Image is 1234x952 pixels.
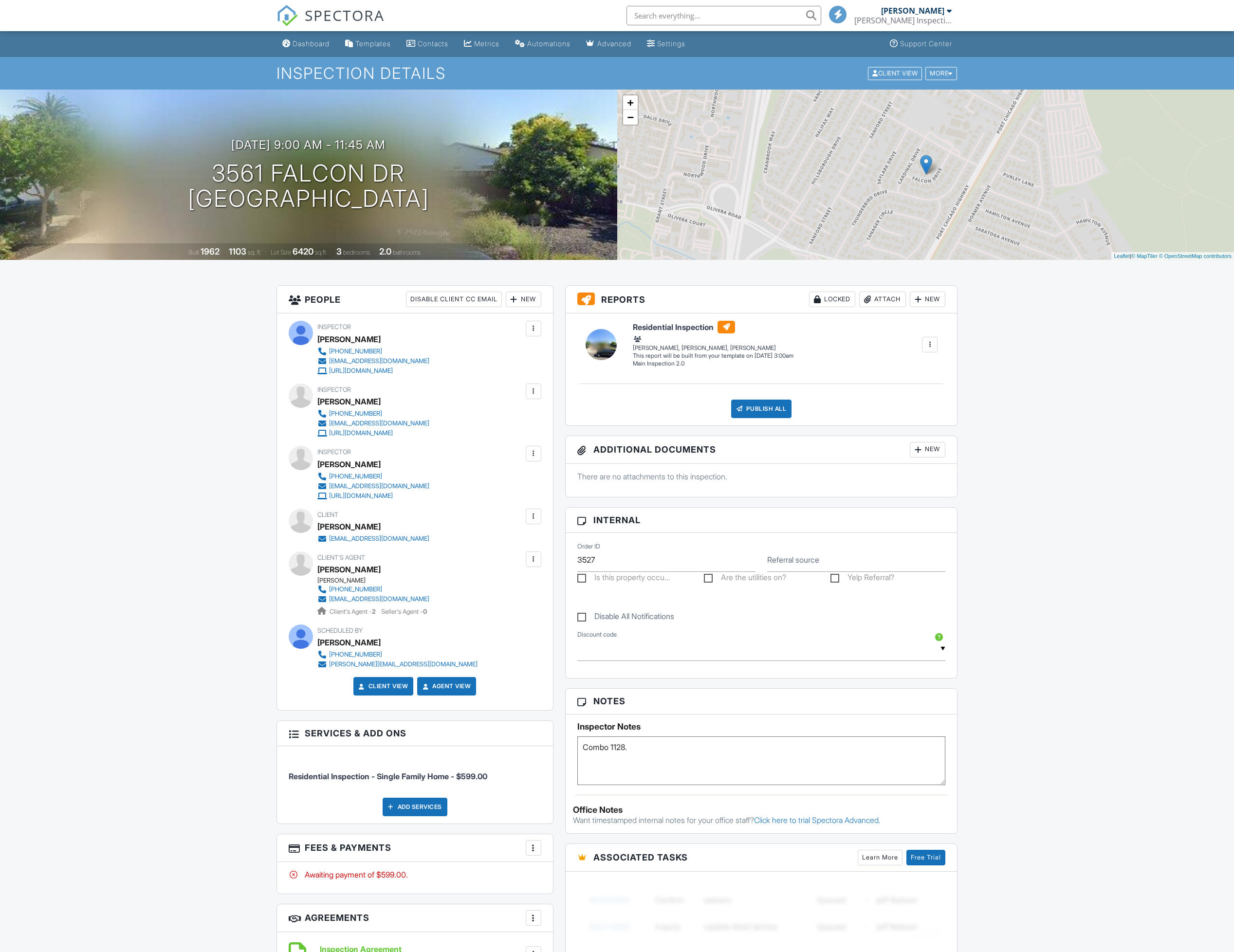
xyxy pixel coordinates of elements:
div: New [910,442,945,458]
div: Support Center [900,39,952,48]
div: Locked [809,292,855,307]
a: © OpenStreetMap contributors [1159,253,1232,259]
a: [PERSON_NAME][EMAIL_ADDRESS][DOMAIN_NAME] [317,659,478,669]
a: Dashboard [278,35,333,53]
a: [PHONE_NUMBER] [317,650,478,659]
h3: Services & Add ons [277,721,553,746]
div: Dashboard [293,39,330,48]
a: [PHONE_NUMBER] [317,409,429,419]
div: Awaiting payment of $599.00. [289,869,541,880]
a: Settings [643,35,689,53]
a: Client View [867,69,924,76]
a: [URL][DOMAIN_NAME] [317,428,429,438]
a: [URL][DOMAIN_NAME] [317,366,429,376]
div: [EMAIL_ADDRESS][DOMAIN_NAME] [329,535,429,543]
div: Metrics [474,39,499,48]
a: SPECTORA [276,13,385,34]
div: New [506,292,541,307]
input: Search everything... [626,6,821,25]
li: Service: Residential Inspection - Single Family Home [289,753,541,789]
div: Publish All [731,400,792,418]
a: Free Trial [906,850,945,865]
div: Ramey's Inspection Services LLC [854,16,952,25]
a: Support Center [886,35,956,53]
div: [PERSON_NAME] [317,577,437,585]
div: Office Notes [573,805,950,815]
label: Disable All Notifications [577,612,674,624]
a: [EMAIL_ADDRESS][DOMAIN_NAME] [317,594,429,604]
h3: Internal [566,508,958,533]
div: Automations [527,39,571,48]
label: Order ID [577,542,600,551]
div: 2.0 [379,246,391,256]
a: © MapTiler [1131,253,1158,259]
span: SPECTORA [305,5,385,25]
div: [EMAIL_ADDRESS][DOMAIN_NAME] [329,357,429,365]
div: [PERSON_NAME] [317,394,381,409]
div: [PHONE_NUMBER] [329,348,382,355]
div: Advanced [597,39,631,48]
span: Client's Agent - [330,608,377,615]
a: [EMAIL_ADDRESS][DOMAIN_NAME] [317,481,429,491]
div: [EMAIL_ADDRESS][DOMAIN_NAME] [329,420,429,427]
div: [PERSON_NAME] [317,332,381,347]
img: blurred-tasks-251b60f19c3f713f9215ee2a18cbf2105fc2d72fcd585247cf5e9ec0c957c1dd.png [577,879,946,947]
a: Leaflet [1114,253,1130,259]
div: [PERSON_NAME] [317,519,381,534]
strong: 0 [423,608,427,615]
a: [PHONE_NUMBER] [317,585,429,594]
div: [PERSON_NAME] [317,635,381,650]
a: [PERSON_NAME] [317,562,381,577]
div: 6420 [293,246,313,256]
h3: Agreements [277,904,553,932]
a: Learn More [858,850,902,865]
p: Want timestamped internal notes for your office staff? [573,815,950,825]
a: Agent View [421,681,471,691]
a: Client View [357,681,408,691]
div: [PHONE_NUMBER] [329,586,382,593]
div: Disable Client CC Email [406,292,502,307]
a: Templates [341,35,395,53]
div: Main Inspection 2.0 [633,360,793,368]
a: [PHONE_NUMBER] [317,472,429,481]
div: [PHONE_NUMBER] [329,651,382,659]
div: [PERSON_NAME], [PERSON_NAME], [PERSON_NAME] [633,334,793,352]
span: Associated Tasks [593,851,688,864]
h3: Additional Documents [566,436,958,464]
a: Zoom out [623,110,638,125]
a: [EMAIL_ADDRESS][DOMAIN_NAME] [317,534,429,544]
a: [PHONE_NUMBER] [317,347,429,356]
label: Are the utilities on? [704,573,786,585]
span: Scheduled By [317,627,363,634]
p: There are no attachments to this inspection. [577,471,946,482]
div: 1962 [201,246,220,256]
span: Inspector [317,323,351,330]
span: sq. ft. [248,249,261,256]
label: Is this property occupied? [577,573,670,585]
img: The Best Home Inspection Software - Spectora [276,5,298,26]
span: Residential Inspection - Single Family Home - $599.00 [289,771,487,781]
div: Attach [859,292,906,307]
a: Contacts [403,35,452,53]
div: Client View [868,67,922,80]
span: Inspector [317,448,351,456]
span: Inspector [317,386,351,393]
a: [EMAIL_ADDRESS][DOMAIN_NAME] [317,419,429,428]
h3: Reports [566,286,958,313]
span: Client's Agent [317,554,365,561]
div: More [925,67,957,80]
div: 1103 [229,246,246,256]
textarea: Combo 1128. [577,736,946,785]
div: [URL][DOMAIN_NAME] [329,429,393,437]
a: Click here to trial Spectora Advanced. [754,815,881,825]
h3: Fees & Payments [277,834,553,862]
span: Seller's Agent - [381,608,427,615]
h1: 3561 Falcon Dr [GEOGRAPHIC_DATA] [188,161,429,212]
h6: Residential Inspection [633,321,793,333]
div: | [1111,252,1234,260]
a: Zoom in [623,95,638,110]
div: Settings [657,39,685,48]
div: Templates [355,39,391,48]
label: Discount code [577,630,617,639]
